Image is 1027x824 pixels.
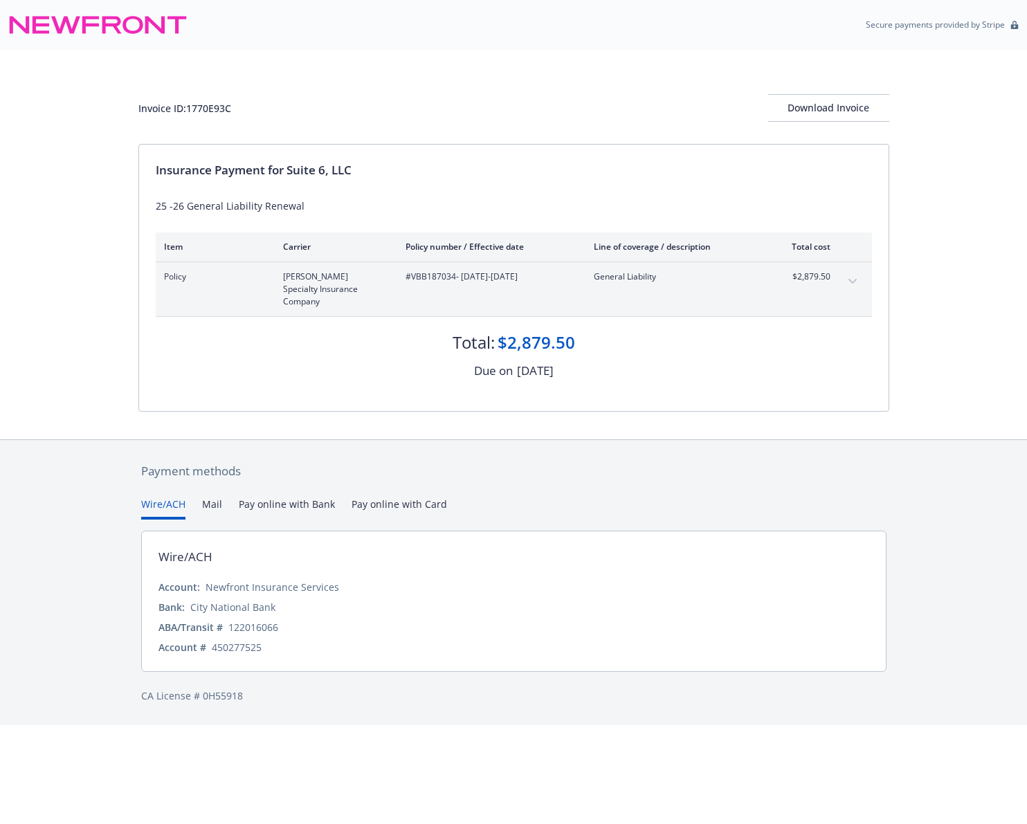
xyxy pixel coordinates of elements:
[239,497,335,520] button: Pay online with Bank
[779,271,830,283] span: $2,879.50
[517,362,554,380] div: [DATE]
[164,271,261,283] span: Policy
[498,331,575,354] div: $2,879.50
[158,580,200,594] div: Account:
[283,271,383,308] span: [PERSON_NAME] Specialty Insurance Company
[138,101,231,116] div: Invoice ID: 1770E93C
[206,580,339,594] div: Newfront Insurance Services
[158,600,185,614] div: Bank:
[141,688,887,703] div: CA License # 0H55918
[594,241,756,253] div: Line of coverage / description
[212,640,262,654] div: 450277525
[202,497,222,520] button: Mail
[190,600,275,614] div: City National Bank
[474,362,513,380] div: Due on
[406,271,572,283] span: #VBB187034 - [DATE]-[DATE]
[768,95,889,121] div: Download Invoice
[164,241,261,253] div: Item
[156,161,872,179] div: Insurance Payment for Suite 6, LLC
[141,497,185,520] button: Wire/ACH
[453,331,495,354] div: Total:
[156,262,872,316] div: Policy[PERSON_NAME] Specialty Insurance Company#VBB187034- [DATE]-[DATE]General Liability$2,879.5...
[158,548,212,566] div: Wire/ACH
[228,620,278,634] div: 122016066
[156,199,872,213] div: 25 -26 General Liability Renewal
[768,94,889,122] button: Download Invoice
[594,271,756,283] span: General Liability
[866,19,1005,30] p: Secure payments provided by Stripe
[779,241,830,253] div: Total cost
[158,620,223,634] div: ABA/Transit #
[842,271,864,293] button: expand content
[141,462,887,480] div: Payment methods
[352,497,447,520] button: Pay online with Card
[158,640,206,654] div: Account #
[283,241,383,253] div: Carrier
[406,241,572,253] div: Policy number / Effective date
